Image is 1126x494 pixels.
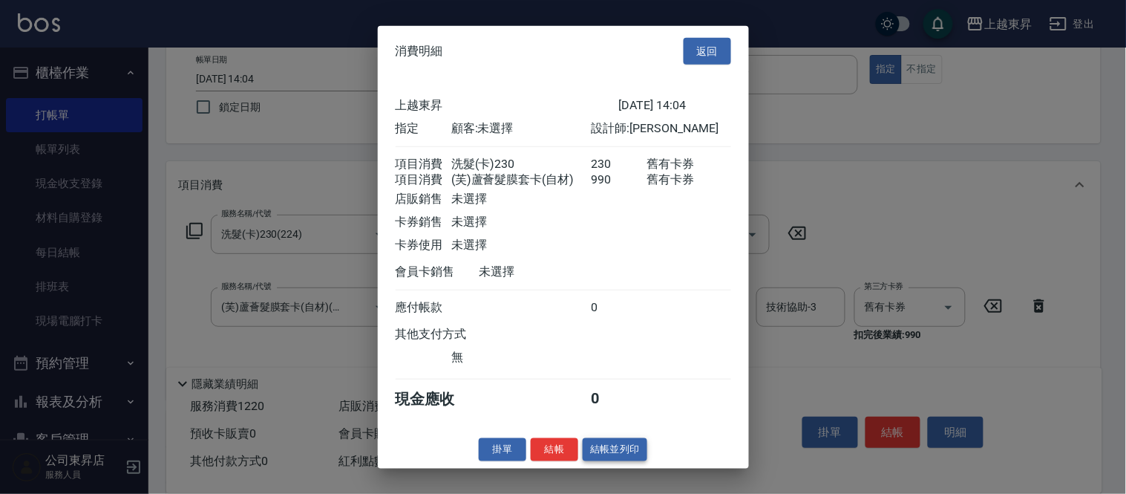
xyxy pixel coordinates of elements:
[451,238,591,253] div: 未選擇
[451,172,591,188] div: (芙)蘆薈髮膜套卡(自材)
[591,121,730,137] div: 設計師: [PERSON_NAME]
[396,215,451,230] div: 卡券銷售
[396,44,443,59] span: 消費明細
[591,300,647,316] div: 0
[396,172,451,188] div: 項目消費
[396,238,451,253] div: 卡券使用
[647,172,730,188] div: 舊有卡券
[591,172,647,188] div: 990
[684,37,731,65] button: 返回
[451,215,591,230] div: 未選擇
[591,157,647,172] div: 230
[619,98,731,114] div: [DATE] 14:04
[396,300,451,316] div: 應付帳款
[451,350,591,365] div: 無
[396,157,451,172] div: 項目消費
[479,438,526,461] button: 掛單
[451,157,591,172] div: 洗髮(卡)230
[396,192,451,207] div: 店販銷售
[396,121,451,137] div: 指定
[479,264,619,280] div: 未選擇
[647,157,730,172] div: 舊有卡券
[396,264,479,280] div: 會員卡銷售
[591,389,647,409] div: 0
[396,389,479,409] div: 現金應收
[531,438,578,461] button: 結帳
[451,121,591,137] div: 顧客: 未選擇
[396,327,508,342] div: 其他支付方式
[583,438,647,461] button: 結帳並列印
[451,192,591,207] div: 未選擇
[396,98,619,114] div: 上越東昇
